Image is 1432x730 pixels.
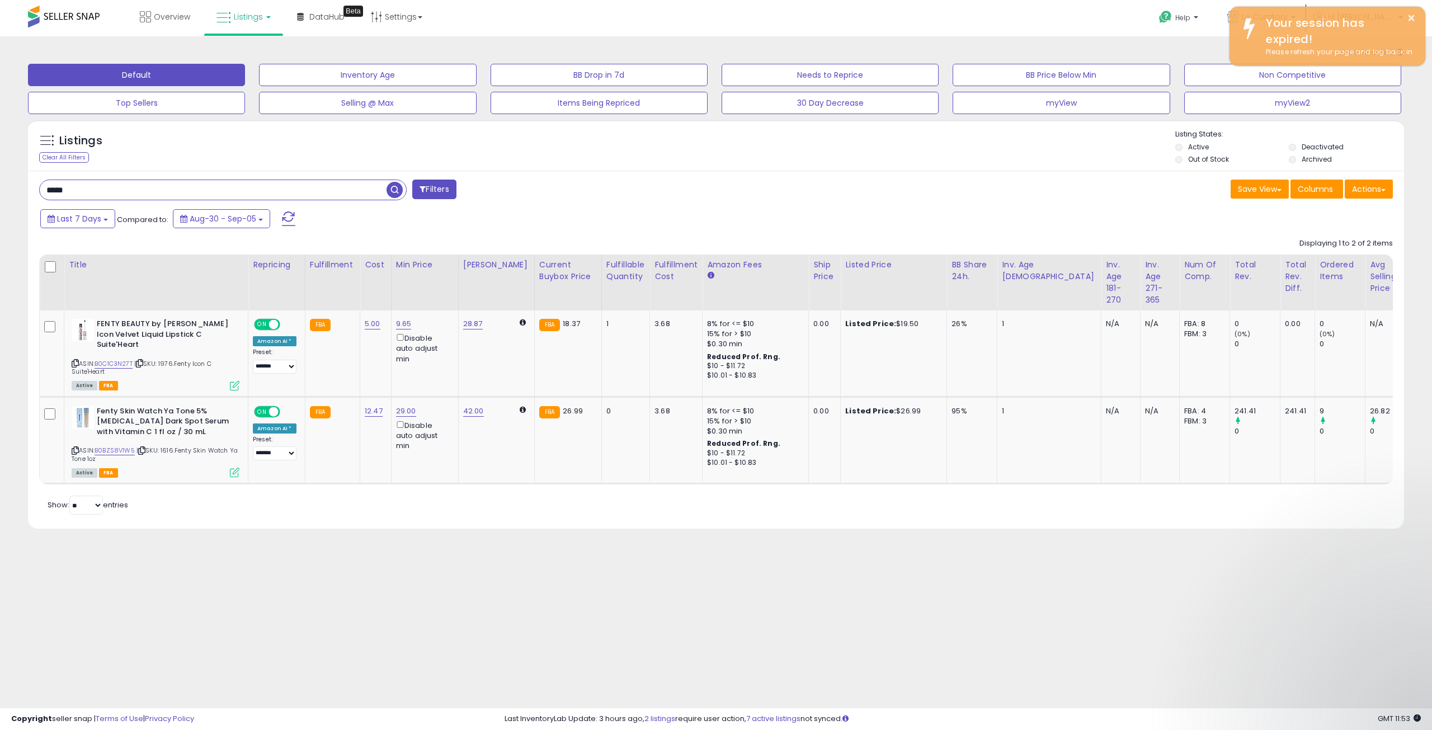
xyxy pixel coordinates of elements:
button: BB Price Below Min [953,64,1170,86]
div: [PERSON_NAME] [463,259,530,271]
div: 0.00 [813,406,832,416]
a: 28.87 [463,318,483,329]
div: N/A [1145,319,1171,329]
div: N/A [1145,406,1171,416]
span: All listings currently available for purchase on Amazon [72,468,97,478]
div: Listed Price [845,259,942,271]
button: Last 7 Days [40,209,115,228]
a: 42.00 [463,406,484,417]
div: FBM: 3 [1184,416,1221,426]
b: Listed Price: [845,406,896,416]
div: 0 [1235,339,1280,349]
span: Last 7 Days [57,213,101,224]
div: Amazon AI * [253,336,296,346]
div: $10.01 - $10.83 [707,458,800,468]
div: Inv. Age [DEMOGRAPHIC_DATA] [1002,259,1096,282]
div: $26.99 [845,406,938,416]
div: Your session has expired! [1257,15,1417,47]
div: Ordered Items [1320,259,1360,282]
div: 0 [1320,426,1365,436]
div: FBM: 3 [1184,329,1221,339]
div: Min Price [396,259,454,271]
div: 9 [1320,406,1365,416]
div: ASIN: [72,319,239,389]
div: 1 [606,319,641,329]
div: Inv. Age 181-270 [1106,259,1136,306]
span: Overview [154,11,190,22]
div: 26.82 [1370,406,1415,416]
button: Filters [412,180,456,199]
span: Aug-30 - Sep-05 [190,213,256,224]
small: (0%) [1320,329,1335,338]
button: Needs to Reprice [722,64,939,86]
button: 30 Day Decrease [722,92,939,114]
span: 26.99 [563,406,583,416]
div: Displaying 1 to 2 of 2 items [1299,238,1393,249]
div: FBA: 8 [1184,319,1221,329]
button: BB Drop in 7d [491,64,708,86]
div: 241.41 [1235,406,1280,416]
div: Repricing [253,259,300,271]
div: Preset: [253,436,296,461]
h5: Listings [59,133,102,149]
button: Selling @ Max [259,92,476,114]
img: 31Z9iSP6zIL._SL40_.jpg [72,406,94,428]
div: 0.00 [1285,319,1306,329]
div: 3.68 [654,406,694,416]
b: Reduced Prof. Rng. [707,352,780,361]
div: N/A [1370,319,1407,329]
button: myView [953,92,1170,114]
label: Archived [1302,154,1332,164]
button: myView2 [1184,92,1401,114]
div: Fulfillment Cost [654,259,698,282]
div: BB Share 24h. [951,259,992,282]
div: 15% for > $10 [707,416,800,426]
div: 8% for <= $10 [707,406,800,416]
button: Non Competitive [1184,64,1401,86]
div: 0 [1235,426,1280,436]
span: ON [255,320,269,329]
div: Tooltip anchor [343,6,363,17]
a: 29.00 [396,406,416,417]
div: Current Buybox Price [539,259,597,282]
b: Reduced Prof. Rng. [707,439,780,448]
button: Columns [1290,180,1343,199]
div: $10.01 - $10.83 [707,371,800,380]
div: 95% [951,406,988,416]
div: Total Rev. [1235,259,1275,282]
div: Preset: [253,348,296,374]
span: Listings [234,11,263,22]
span: | SKU: 1976.Fenty Icon C Suite'Heart [72,359,211,376]
div: FBA: 4 [1184,406,1221,416]
button: Inventory Age [259,64,476,86]
button: × [1407,11,1416,25]
div: Total Rev. Diff. [1285,259,1310,294]
div: 0 [1320,339,1365,349]
span: ON [255,407,269,416]
img: 31DnsJdCRHL._SL40_.jpg [72,319,94,341]
label: Out of Stock [1188,154,1229,164]
div: 8% for <= $10 [707,319,800,329]
div: Avg Selling Price [1370,259,1411,294]
div: 0 [1370,426,1415,436]
div: Ship Price [813,259,836,282]
div: N/A [1106,406,1132,416]
span: | SKU: 1616.Fenty Skin Watch Ya Tone 1oz [72,446,238,463]
div: $0.30 min [707,339,800,349]
div: Fulfillable Quantity [606,259,645,282]
div: Inv. Age 271-365 [1145,259,1175,306]
div: 1 [1002,319,1092,329]
small: Amazon Fees. [707,271,714,281]
div: 241.41 [1285,406,1306,416]
div: Amazon Fees [707,259,804,271]
b: Fenty Skin Watch Ya Tone 5% [MEDICAL_DATA] Dark Spot Serum with Vitamin C 1 fl oz / 30 mL [97,406,233,440]
div: Amazon AI * [253,423,296,434]
div: 1 [1002,406,1092,416]
div: Fulfillment [310,259,355,271]
span: OFF [279,407,296,416]
a: B0C1C3N27T [95,359,133,369]
a: 5.00 [365,318,380,329]
label: Active [1188,142,1209,152]
a: 12.47 [365,406,383,417]
div: Num of Comp. [1184,259,1225,282]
